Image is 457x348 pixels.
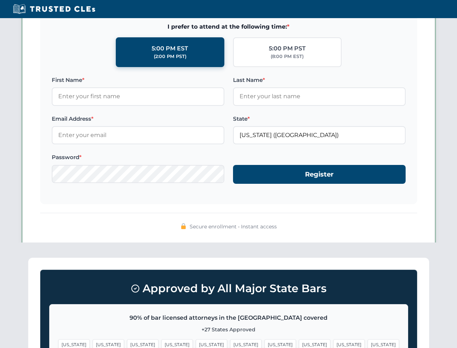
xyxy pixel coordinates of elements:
[233,126,406,144] input: Arizona (AZ)
[52,22,406,32] span: I prefer to attend at the following time:
[233,115,406,123] label: State
[233,165,406,184] button: Register
[11,4,97,14] img: Trusted CLEs
[233,76,406,84] label: Last Name
[52,115,224,123] label: Email Address
[233,87,406,105] input: Enter your last name
[154,53,186,60] div: (2:00 PM PST)
[58,313,399,323] p: 90% of bar licensed attorneys in the [GEOGRAPHIC_DATA] covered
[52,76,224,84] label: First Name
[269,44,306,53] div: 5:00 PM PST
[152,44,188,53] div: 5:00 PM EST
[190,223,277,231] span: Secure enrollment • Instant access
[49,279,408,298] h3: Approved by All Major State Bars
[52,87,224,105] input: Enter your first name
[52,153,224,162] label: Password
[58,326,399,333] p: +27 States Approved
[181,223,186,229] img: 🔒
[52,126,224,144] input: Enter your email
[271,53,304,60] div: (8:00 PM EST)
